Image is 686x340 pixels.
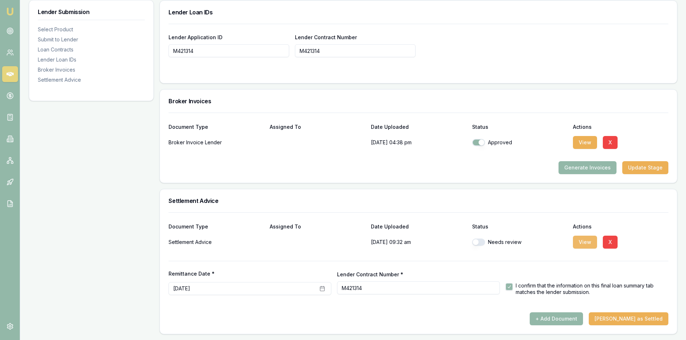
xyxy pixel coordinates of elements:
div: Approved [472,139,568,146]
h3: Settlement Advice [169,198,668,204]
button: View [573,236,597,249]
label: Lender Contract Number * [337,271,403,277]
label: Lender Application ID [169,34,223,40]
div: Status [472,224,568,229]
div: Select Product [38,26,145,33]
div: Lender Loan IDs [38,56,145,63]
div: Submit to Lender [38,36,145,43]
div: Date Uploaded [371,124,466,130]
button: + Add Document [530,312,583,325]
img: emu-icon-u.png [6,7,14,16]
button: X [603,236,618,249]
div: Settlement Advice [169,235,264,249]
div: Document Type [169,124,264,130]
button: [PERSON_NAME] as Settled [589,312,668,325]
div: Broker Invoice Lender [169,135,264,150]
button: Generate Invoices [559,161,616,174]
div: Settlement Advice [38,76,145,83]
label: I confirm that the information on this final loan summary tab matches the lender submission. [516,282,668,295]
label: Remittance Date * [169,271,331,276]
button: X [603,136,618,149]
div: Document Type [169,224,264,229]
h3: Lender Loan IDs [169,9,668,15]
div: Status [472,124,568,130]
div: Actions [573,224,668,229]
p: [DATE] 04:38 pm [371,135,466,150]
div: Actions [573,124,668,130]
h3: Broker Invoices [169,98,668,104]
div: Assigned To [270,224,365,229]
h3: Lender Submission [38,9,145,15]
div: Date Uploaded [371,224,466,229]
div: Needs review [472,239,568,246]
button: [DATE] [169,282,331,295]
button: View [573,136,597,149]
label: Lender Contract Number [295,34,357,40]
div: Loan Contracts [38,46,145,53]
p: [DATE] 09:32 am [371,235,466,249]
div: Assigned To [270,124,365,130]
button: Update Stage [622,161,668,174]
div: Broker Invoices [38,66,145,73]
